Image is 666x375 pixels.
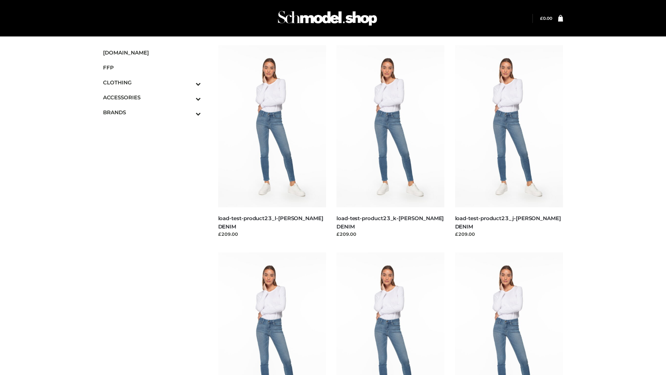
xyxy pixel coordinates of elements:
span: ACCESSORIES [103,93,201,101]
button: Toggle Submenu [177,90,201,105]
div: £209.00 [336,231,445,237]
div: £209.00 [455,231,563,237]
a: ACCESSORIESToggle Submenu [103,90,201,105]
a: FFP [103,60,201,75]
bdi: 0.00 [540,16,552,21]
span: FFP [103,64,201,72]
a: load-test-product23_l-[PERSON_NAME] DENIM [218,215,323,230]
a: £0.00 [540,16,552,21]
img: Schmodel Admin 964 [275,5,379,32]
div: £209.00 [218,231,326,237]
button: Toggle Submenu [177,75,201,90]
span: [DOMAIN_NAME] [103,49,201,57]
a: CLOTHINGToggle Submenu [103,75,201,90]
a: load-test-product23_j-[PERSON_NAME] DENIM [455,215,561,230]
span: CLOTHING [103,78,201,86]
a: BRANDSToggle Submenu [103,105,201,120]
button: Toggle Submenu [177,105,201,120]
a: load-test-product23_k-[PERSON_NAME] DENIM [336,215,444,230]
span: BRANDS [103,108,201,116]
a: [DOMAIN_NAME] [103,45,201,60]
span: £ [540,16,543,21]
